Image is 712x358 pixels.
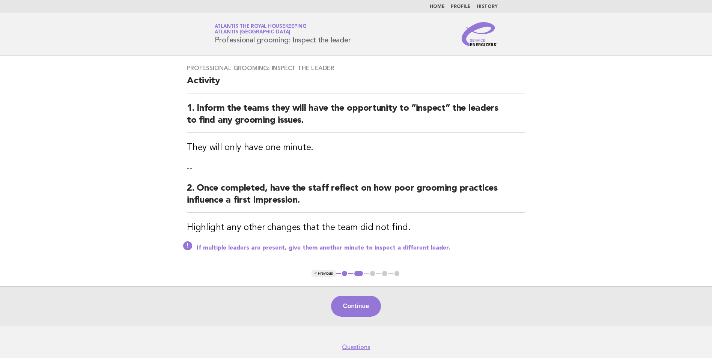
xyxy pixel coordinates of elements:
button: 2 [353,270,364,277]
a: Atlantis the Royal HousekeepingAtlantis [GEOGRAPHIC_DATA] [215,24,307,35]
img: Service Energizers [462,22,498,46]
h2: 2. Once completed, have the staff reflect on how poor grooming practices influence a first impres... [187,182,525,213]
a: Profile [451,5,471,9]
h3: They will only have one minute. [187,142,525,154]
span: Atlantis [GEOGRAPHIC_DATA] [215,30,291,35]
a: History [477,5,498,9]
button: < Previous [312,270,336,277]
h3: Professional grooming: Inspect the leader [187,65,525,72]
a: Home [430,5,445,9]
h2: Activity [187,75,525,93]
button: Continue [331,296,381,317]
h3: Highlight any other changes that the team did not find. [187,222,525,234]
h2: 1. Inform the teams they will have the opportunity to “inspect” the leaders to find any grooming ... [187,102,525,133]
a: Questions [342,343,370,351]
h1: Professional grooming: Inspect the leader [215,24,351,44]
p: If multiple leaders are present, give them another minute to inspect a different leader. [197,244,525,252]
button: 1 [341,270,348,277]
p: -- [187,163,525,173]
